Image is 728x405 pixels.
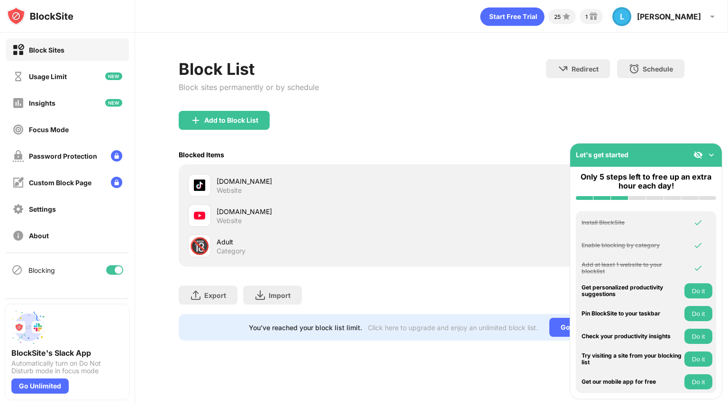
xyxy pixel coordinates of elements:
div: Add to Block List [204,117,258,124]
img: time-usage-off.svg [12,71,24,82]
img: omni-check.svg [693,218,703,227]
img: favicons [194,210,205,221]
div: Go Unlimited [11,378,69,394]
button: Do it [684,351,712,367]
div: Only 5 steps left to free up an extra hour each day! [576,172,716,190]
img: block-on.svg [12,44,24,56]
img: lock-menu.svg [111,177,122,188]
img: eye-not-visible.svg [693,150,703,160]
img: omni-setup-toggle.svg [707,150,716,160]
div: Redirect [572,65,599,73]
div: BlockSite's Slack App [11,348,123,358]
div: Settings [29,205,56,213]
img: reward-small.svg [588,11,599,22]
button: Do it [684,329,712,344]
div: Get our mobile app for free [582,378,682,385]
img: push-slack.svg [11,310,45,344]
div: Pin BlockSite to your taskbar [582,310,682,317]
div: Import [269,291,291,299]
img: favicons [194,180,205,191]
img: points-small.svg [561,11,572,22]
div: Custom Block Page [29,179,91,187]
div: Get personalized productivity suggestions [582,284,682,298]
div: 1 [585,13,588,20]
button: Do it [684,306,712,321]
div: Let's get started [576,151,628,159]
div: Enable blocking by category [582,242,682,249]
img: password-protection-off.svg [12,150,24,162]
img: focus-off.svg [12,124,24,135]
div: Export [204,291,226,299]
img: lock-menu.svg [111,150,122,162]
img: customize-block-page-off.svg [12,177,24,189]
img: blocking-icon.svg [11,264,23,276]
img: insights-off.svg [12,97,24,109]
div: Category [217,247,246,255]
div: Install BlockSite [582,219,682,226]
div: Usage Limit [29,72,67,81]
div: Add at least 1 website to your blocklist [582,261,682,275]
div: Block sites permanently or by schedule [179,82,319,92]
div: Insights [29,99,55,107]
div: Block Sites [29,46,64,54]
div: Adult [217,237,431,247]
div: [DOMAIN_NAME] [217,207,431,216]
div: Blocked Items [179,151,224,159]
img: logo-blocksite.svg [7,7,73,26]
button: Do it [684,374,712,389]
div: Website [217,186,242,195]
div: Block List [179,59,319,79]
div: You’ve reached your block list limit. [249,324,362,332]
div: [DOMAIN_NAME] [217,176,431,186]
img: omni-check.svg [693,241,703,250]
div: L [612,7,631,26]
button: Do it [684,283,712,298]
img: new-icon.svg [105,99,122,107]
div: Check your productivity insights [582,333,682,340]
div: 25 [554,13,561,20]
div: Try visiting a site from your blocking list [582,352,682,366]
img: new-icon.svg [105,72,122,80]
div: Automatically turn on Do Not Disturb mode in focus mode [11,360,123,375]
div: [PERSON_NAME] [637,12,701,21]
div: Password Protection [29,152,97,160]
div: Click here to upgrade and enjoy an unlimited block list. [368,324,538,332]
img: about-off.svg [12,230,24,242]
div: Go Unlimited [549,318,614,337]
img: omni-check.svg [693,263,703,273]
div: About [29,232,49,240]
div: Focus Mode [29,126,69,134]
div: 🔞 [190,236,209,256]
div: Blocking [28,266,55,274]
img: settings-off.svg [12,203,24,215]
div: animation [480,7,545,26]
div: Website [217,216,242,225]
div: Schedule [643,65,673,73]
